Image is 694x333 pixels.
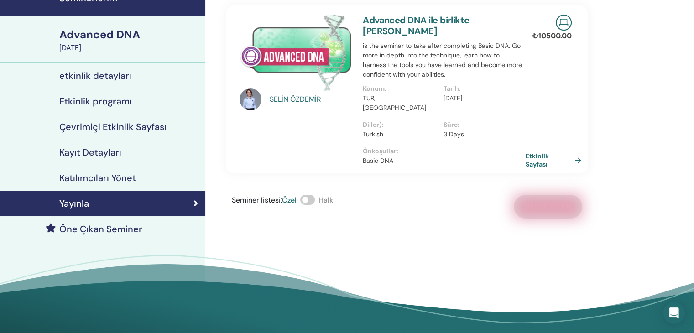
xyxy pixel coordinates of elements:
p: Önkoşullar : [363,146,524,156]
h4: etkinlik detayları [59,70,131,81]
a: Advanced DNA ile birlikte [PERSON_NAME] [363,14,470,37]
img: Advanced DNA [240,15,352,91]
p: ₺ 10500.00 [532,31,572,42]
p: Konum : [363,84,438,94]
h4: Çevrimiçi Etkinlik Sayfası [59,121,167,132]
a: Etkinlik Sayfası [526,152,585,168]
h4: Öne Çıkan Seminer [59,224,142,234]
span: Özel [282,195,297,205]
h4: Kayıt Detayları [59,147,121,158]
p: Turkish [363,130,438,139]
p: is the seminar to take after completing Basic DNA. Go more in depth into the technique, learn how... [363,41,524,79]
h4: Etkinlik programı [59,96,132,107]
img: default.jpg [240,88,261,110]
p: 3 Days [444,130,519,139]
div: Open Intercom Messenger [663,302,685,324]
a: Advanced DNA[DATE] [54,27,205,53]
p: Süre : [444,120,519,130]
p: Tarih : [444,84,519,94]
p: Basic DNA [363,156,524,166]
div: Advanced DNA [59,27,200,42]
div: [DATE] [59,42,200,53]
span: Seminer listesi : [232,195,282,205]
a: SELİN ÖZDEMİR [270,94,354,105]
h4: Yayınla [59,198,89,209]
img: Live Online Seminar [556,15,572,31]
span: Halk [318,195,333,205]
p: Diller) : [363,120,438,130]
p: TUR, [GEOGRAPHIC_DATA] [363,94,438,113]
h4: Katılımcıları Yönet [59,172,136,183]
p: [DATE] [444,94,519,103]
